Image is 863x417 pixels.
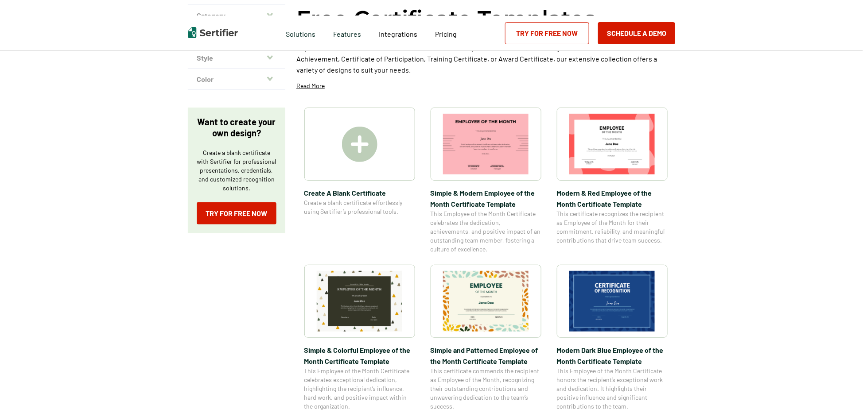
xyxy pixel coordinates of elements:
button: Style [188,47,285,69]
img: Sertifier | Digital Credentialing Platform [188,27,238,38]
img: Simple and Patterned Employee of the Month Certificate Template [443,271,529,332]
img: Simple & Colorful Employee of the Month Certificate Template [317,271,403,332]
span: Create a blank certificate effortlessly using Sertifier’s professional tools. [304,198,415,216]
span: This certificate recognizes the recipient as Employee of the Month for their commitment, reliabil... [557,209,668,245]
button: Color [188,69,285,90]
span: Simple & Modern Employee of the Month Certificate Template [431,187,541,209]
span: Solutions [286,27,316,39]
p: Want to create your own design? [197,116,276,139]
span: Simple & Colorful Employee of the Month Certificate Template [304,344,415,367]
a: Try for Free Now [505,22,589,44]
a: Pricing [435,27,457,39]
img: Simple & Modern Employee of the Month Certificate Template [443,114,529,174]
a: Integrations [379,27,418,39]
h1: Free Certificate Templates [296,4,595,33]
span: This Employee of the Month Certificate celebrates the dedication, achievements, and positive impa... [431,209,541,254]
span: Integrations [379,30,418,38]
span: This Employee of the Month Certificate celebrates exceptional dedication, highlighting the recipi... [304,367,415,411]
span: Modern & Red Employee of the Month Certificate Template [557,187,668,209]
a: Modern Dark Blue Employee of the Month Certificate TemplateModern Dark Blue Employee of the Month... [557,265,668,411]
a: Simple & Colorful Employee of the Month Certificate TemplateSimple & Colorful Employee of the Mon... [304,265,415,411]
img: Modern Dark Blue Employee of the Month Certificate Template [569,271,655,332]
span: Features [334,27,362,39]
p: Read More [296,81,325,90]
span: This Employee of the Month Certificate honors the recipient’s exceptional work and dedication. It... [557,367,668,411]
button: Category [188,5,285,26]
a: Simple & Modern Employee of the Month Certificate TemplateSimple & Modern Employee of the Month C... [431,108,541,254]
p: Create a blank certificate with Sertifier for professional presentations, credentials, and custom... [197,148,276,193]
p: Explore a wide selection of customizable certificate templates at Sertifier. Whether you need a C... [296,42,675,75]
span: This certificate commends the recipient as Employee of the Month, recognizing their outstanding c... [431,367,541,411]
img: Create A Blank Certificate [342,127,377,162]
span: Pricing [435,30,457,38]
a: Modern & Red Employee of the Month Certificate TemplateModern & Red Employee of the Month Certifi... [557,108,668,254]
a: Try for Free Now [197,202,276,224]
span: Modern Dark Blue Employee of the Month Certificate Template [557,344,668,367]
img: Modern & Red Employee of the Month Certificate Template [569,114,655,174]
span: Simple and Patterned Employee of the Month Certificate Template [431,344,541,367]
span: Create A Blank Certificate [304,187,415,198]
a: Simple and Patterned Employee of the Month Certificate TemplateSimple and Patterned Employee of t... [431,265,541,411]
